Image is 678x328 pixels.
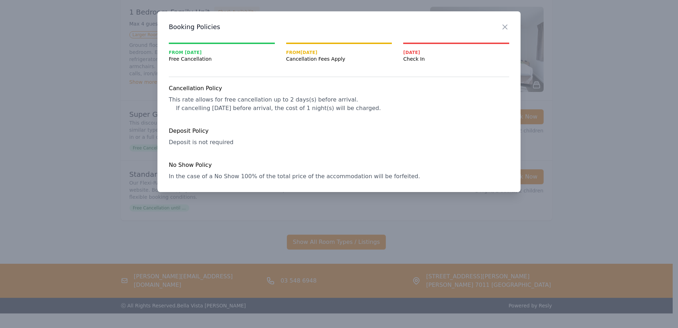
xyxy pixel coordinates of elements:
[403,55,509,62] span: Check In
[169,50,275,55] span: From [DATE]
[169,43,509,62] nav: Progress mt-20
[169,173,420,180] span: In the case of a No Show 100% of the total price of the accommodation will be forfeited.
[286,55,392,62] span: Cancellation Fees Apply
[403,50,509,55] span: [DATE]
[169,84,509,93] h4: Cancellation Policy
[169,127,509,135] h4: Deposit Policy
[169,161,509,169] h4: No Show Policy
[169,55,275,62] span: Free Cancellation
[286,50,392,55] span: From [DATE]
[169,139,233,146] span: Deposit is not required
[169,23,509,31] h3: Booking Policies
[169,96,381,111] span: This rate allows for free cancellation up to 2 days(s) before arrival. If cancelling [DATE] befor...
